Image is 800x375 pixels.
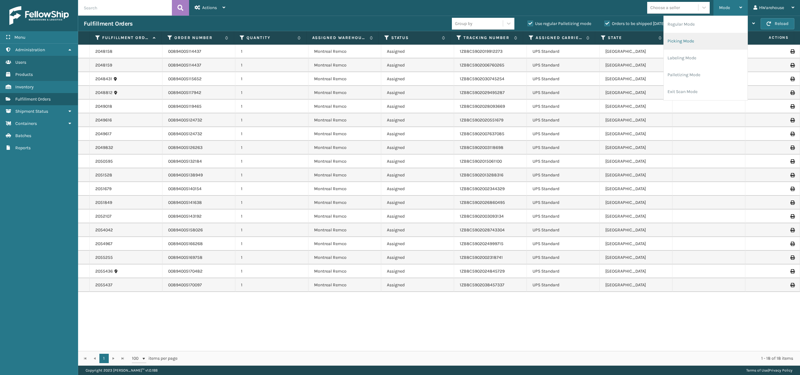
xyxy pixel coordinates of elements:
[790,49,794,54] i: Print Label
[463,35,511,41] label: Tracking Number
[162,210,235,223] td: 00894005143192
[162,182,235,196] td: 00894005140154
[742,32,792,43] span: Actions
[95,254,113,261] a: 2055255
[235,223,308,237] td: 1
[790,283,794,287] i: Print Label
[308,182,381,196] td: Montreal Remco
[600,141,672,155] td: [GEOGRAPHIC_DATA]
[600,278,672,292] td: [GEOGRAPHIC_DATA]
[460,255,503,260] a: 1ZB8C5902002318741
[15,84,34,90] span: Inventory
[460,200,505,205] a: 1ZB8C5902026860495
[527,278,600,292] td: UPS Standard
[312,35,367,41] label: Assigned Warehouse
[235,264,308,278] td: 1
[527,223,600,237] td: UPS Standard
[600,223,672,237] td: [GEOGRAPHIC_DATA]
[162,141,235,155] td: 00894005126263
[235,182,308,196] td: 1
[460,282,504,288] a: 1ZB8C5902038457337
[527,168,600,182] td: UPS Standard
[95,268,113,274] a: 2055436
[790,173,794,177] i: Print Label
[604,21,665,26] label: Orders to be shipped [DATE]
[95,90,112,96] a: 2048812
[381,182,454,196] td: Assigned
[95,131,112,137] a: 2049617
[527,196,600,210] td: UPS Standard
[84,20,132,27] h3: Fulfillment Orders
[235,155,308,168] td: 1
[790,159,794,164] i: Print Label
[95,227,113,233] a: 2054042
[527,86,600,100] td: UPS Standard
[162,155,235,168] td: 00894005132184
[308,168,381,182] td: Montreal Remco
[308,141,381,155] td: Montreal Remco
[600,127,672,141] td: [GEOGRAPHIC_DATA]
[162,58,235,72] td: 00894005114437
[15,145,31,150] span: Reports
[308,127,381,141] td: Montreal Remco
[790,214,794,219] i: Print Label
[162,100,235,113] td: 00894005119465
[761,18,794,29] button: Reload
[527,100,600,113] td: UPS Standard
[769,368,792,373] a: Privacy Policy
[132,354,177,363] span: items per page
[600,113,672,127] td: [GEOGRAPHIC_DATA]
[790,104,794,109] i: Print Label
[162,223,235,237] td: 00894005158026
[15,60,26,65] span: Users
[600,100,672,113] td: [GEOGRAPHIC_DATA]
[235,168,308,182] td: 1
[790,63,794,67] i: Print Label
[527,210,600,223] td: UPS Standard
[235,100,308,113] td: 1
[102,35,150,41] label: Fulfillment Order Id
[460,159,502,164] a: 1ZB8C5902015061100
[308,58,381,72] td: Montreal Remco
[381,141,454,155] td: Assigned
[527,182,600,196] td: UPS Standard
[235,127,308,141] td: 1
[527,72,600,86] td: UPS Standard
[460,49,502,54] a: 1ZB8C5902019912273
[15,47,45,52] span: Administration
[162,127,235,141] td: 00894005124732
[527,264,600,278] td: UPS Standard
[235,278,308,292] td: 1
[95,172,112,178] a: 2051528
[308,251,381,264] td: Montreal Remco
[381,251,454,264] td: Assigned
[235,196,308,210] td: 1
[235,237,308,251] td: 1
[15,109,48,114] span: Shipment Status
[460,269,505,274] a: 1ZB8C5902024845729
[235,113,308,127] td: 1
[15,133,31,138] span: Batches
[460,131,504,136] a: 1ZB8C5902007637085
[381,58,454,72] td: Assigned
[95,76,112,82] a: 2048431
[308,237,381,251] td: Montreal Remco
[308,210,381,223] td: Montreal Remco
[381,127,454,141] td: Assigned
[381,278,454,292] td: Assigned
[381,264,454,278] td: Assigned
[162,251,235,264] td: 00894005169758
[95,117,112,123] a: 2049616
[235,141,308,155] td: 1
[308,223,381,237] td: Montreal Remco
[162,196,235,210] td: 00894005141638
[381,168,454,182] td: Assigned
[600,264,672,278] td: [GEOGRAPHIC_DATA]
[308,113,381,127] td: Montreal Remco
[95,241,112,247] a: 2054967
[381,196,454,210] td: Assigned
[308,100,381,113] td: Montreal Remco
[650,4,680,11] div: Choose a seller
[381,100,454,113] td: Assigned
[381,210,454,223] td: Assigned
